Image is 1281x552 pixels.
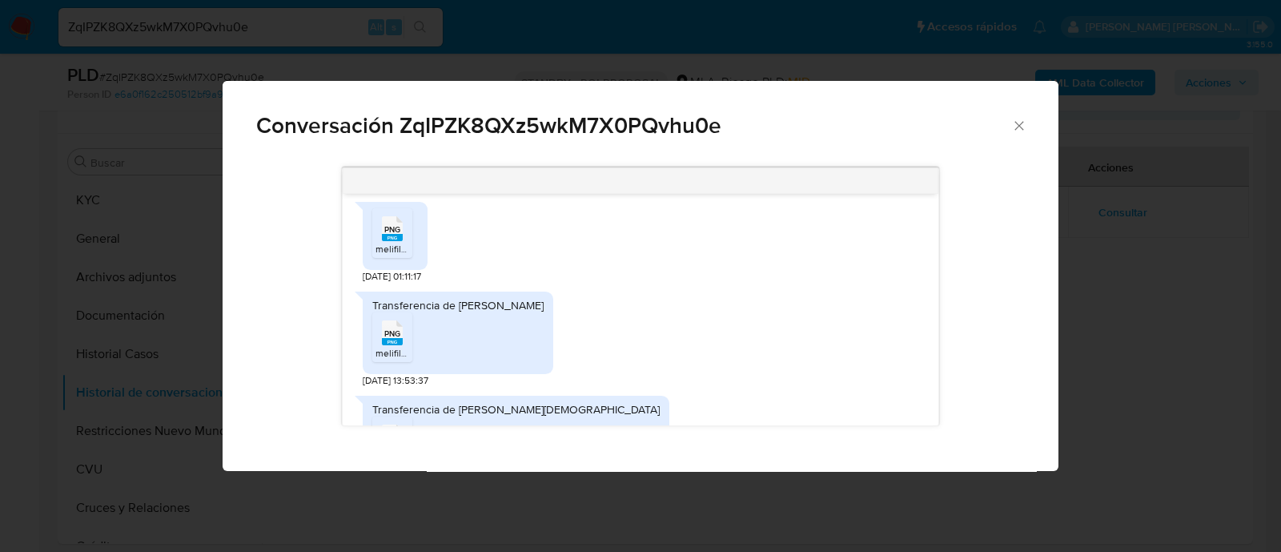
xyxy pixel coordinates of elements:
span: PNG [384,224,400,235]
button: Cerrar [1011,118,1026,132]
span: Conversación ZqIPZK8QXz5wkM7X0PQvhu0e [256,115,1011,137]
div: Transferencia de [PERSON_NAME] [372,298,544,312]
div: Transferencia de [PERSON_NAME][DEMOGRAPHIC_DATA] [372,402,660,417]
span: [DATE] 01:11:17 [363,270,421,284]
span: PNG [384,328,400,339]
span: [DATE] 13:53:37 [363,374,428,388]
div: Comunicación [223,81,1058,472]
span: melifile2477804334474327914.png [375,242,527,256]
span: melifile6123197372887863302.png [375,346,525,360]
